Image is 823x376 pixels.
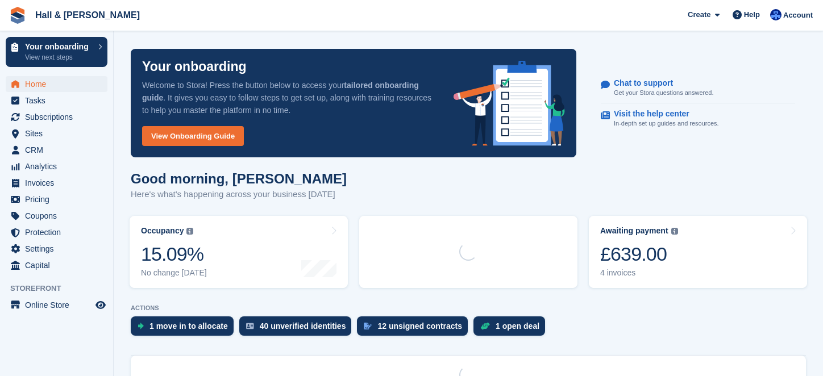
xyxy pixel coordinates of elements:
[688,9,710,20] span: Create
[770,9,782,20] img: Claire Banham
[357,316,473,341] a: 12 unsigned contracts
[601,103,795,134] a: Visit the help center In-depth set up guides and resources.
[141,243,207,266] div: 15.09%
[149,321,228,331] div: 1 move in to allocate
[25,52,93,62] p: View next steps
[6,126,107,141] a: menu
[131,316,239,341] a: 1 move in to allocate
[25,257,93,273] span: Capital
[454,61,565,146] img: onboarding-info-6c161a55d2c0e0a8cae90662b2fe09162a5109e8cc188191df67fb4f79e88e88.svg
[473,316,551,341] a: 1 open deal
[25,158,93,174] span: Analytics
[260,321,346,331] div: 40 unverified identities
[186,228,193,235] img: icon-info-grey-7440780725fd019a000dd9b08b2336e03edf1995a4989e88bcd33f0948082b44.svg
[671,228,678,235] img: icon-info-grey-7440780725fd019a000dd9b08b2336e03edf1995a4989e88bcd33f0948082b44.svg
[364,323,372,329] img: contract_signature_icon-13c848040528278c33f63329250d36e43548de30e8caae1d1a13099fd9432cc5.svg
[94,298,107,312] a: Preview store
[6,175,107,191] a: menu
[239,316,358,341] a: 40 unverified identities
[25,297,93,313] span: Online Store
[25,175,93,191] span: Invoices
[142,79,435,116] p: Welcome to Stora! Press the button below to access your . It gives you easy to follow steps to ge...
[6,93,107,108] a: menu
[6,76,107,92] a: menu
[600,243,678,266] div: £639.00
[6,297,107,313] a: menu
[6,191,107,207] a: menu
[6,109,107,125] a: menu
[6,257,107,273] a: menu
[614,78,704,88] p: Chat to support
[9,7,26,24] img: stora-icon-8386f47178a22dfd0bd8f6a31ec36ba5ce8667c1dd55bd0f319d3a0aa187defe.svg
[496,321,539,331] div: 1 open deal
[25,224,93,240] span: Protection
[130,216,348,288] a: Occupancy 15.09% No change [DATE]
[31,6,144,24] a: Hall & [PERSON_NAME]
[131,304,806,312] p: ACTIONS
[25,76,93,92] span: Home
[142,60,247,73] p: Your onboarding
[25,126,93,141] span: Sites
[10,283,113,294] span: Storefront
[25,241,93,257] span: Settings
[614,119,719,128] p: In-depth set up guides and resources.
[744,9,760,20] span: Help
[600,226,668,236] div: Awaiting payment
[6,37,107,67] a: Your onboarding View next steps
[614,88,713,98] p: Get your Stora questions answered.
[783,10,813,21] span: Account
[25,93,93,108] span: Tasks
[6,224,107,240] a: menu
[141,226,184,236] div: Occupancy
[6,241,107,257] a: menu
[25,109,93,125] span: Subscriptions
[601,73,795,104] a: Chat to support Get your Stora questions answered.
[246,323,254,329] img: verify_identity-adf6edd0f0f0b5bbfe63781bf79b02c33cf7c696d77639b501bdc392416b5a36.svg
[589,216,807,288] a: Awaiting payment £639.00 4 invoices
[25,43,93,51] p: Your onboarding
[377,321,462,331] div: 12 unsigned contracts
[131,188,347,201] p: Here's what's happening across your business [DATE]
[480,322,490,330] img: deal-1b604bf984904fb50ccaf53a9ad4b4a5d6e5aea283cecdc64d6e3604feb123c2.svg
[141,268,207,278] div: No change [DATE]
[6,208,107,224] a: menu
[614,109,710,119] p: Visit the help center
[138,323,144,329] img: move_ins_to_allocate_icon-fdf77a2bb77ea45bf5b3d319d69a93e2d87916cf1d5bf7949dd705db3b84f3ca.svg
[600,268,678,278] div: 4 invoices
[142,126,244,146] a: View Onboarding Guide
[131,171,347,186] h1: Good morning, [PERSON_NAME]
[6,158,107,174] a: menu
[25,208,93,224] span: Coupons
[6,142,107,158] a: menu
[25,142,93,158] span: CRM
[25,191,93,207] span: Pricing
